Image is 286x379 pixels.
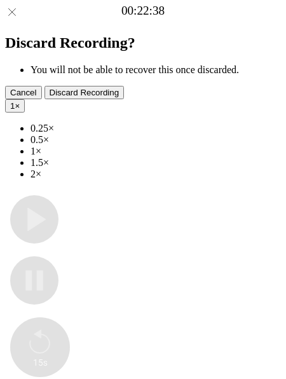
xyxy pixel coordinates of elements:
[31,169,281,180] li: 2×
[10,101,15,111] span: 1
[31,157,281,169] li: 1.5×
[5,34,281,52] h2: Discard Recording?
[5,86,42,99] button: Cancel
[31,134,281,146] li: 0.5×
[5,99,25,113] button: 1×
[31,123,281,134] li: 0.25×
[121,4,165,18] a: 00:22:38
[44,86,125,99] button: Discard Recording
[31,64,281,76] li: You will not be able to recover this once discarded.
[31,146,281,157] li: 1×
